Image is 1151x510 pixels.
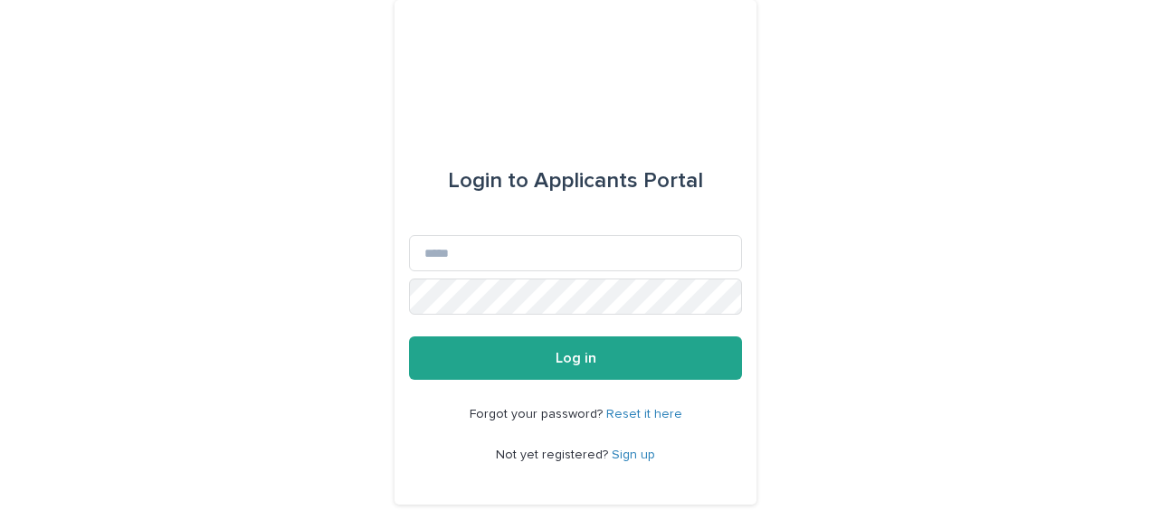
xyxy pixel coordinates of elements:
[448,156,703,206] div: Applicants Portal
[470,408,606,420] span: Forgot your password?
[606,408,682,420] a: Reset it here
[496,449,612,461] span: Not yet registered?
[448,170,528,192] span: Login to
[612,449,655,461] a: Sign up
[425,43,725,98] img: 1xcjEmqDTcmQhduivVBy
[409,336,742,380] button: Log in
[556,351,596,365] span: Log in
